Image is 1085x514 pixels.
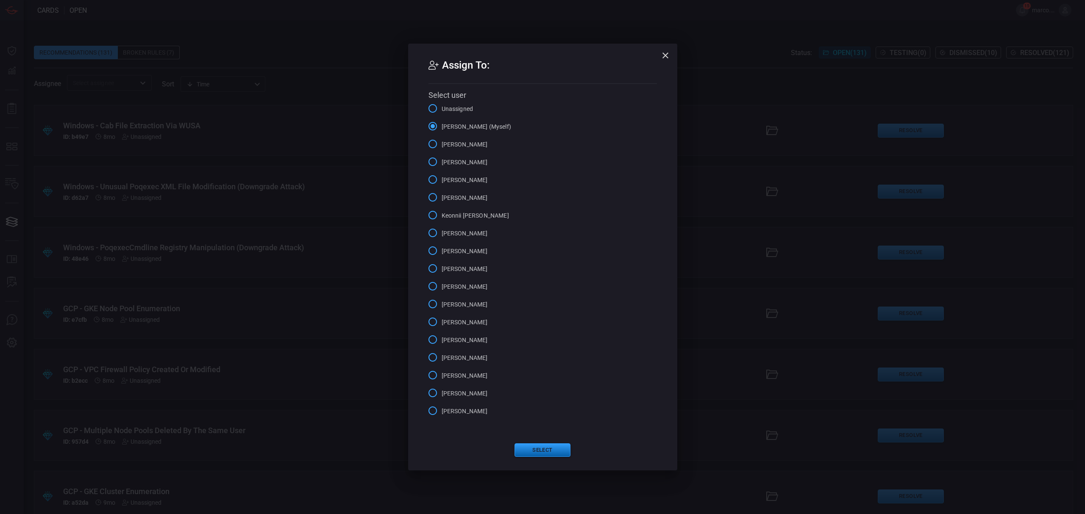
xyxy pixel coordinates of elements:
[442,407,488,416] span: [PERSON_NAME]
[442,140,488,149] span: [PERSON_NAME]
[442,318,488,327] span: [PERSON_NAME]
[442,371,488,380] span: [PERSON_NAME]
[515,443,570,457] button: Select
[442,193,488,202] span: [PERSON_NAME]
[428,57,657,84] h2: Assign To:
[442,389,488,398] span: [PERSON_NAME]
[442,282,488,291] span: [PERSON_NAME]
[442,158,488,167] span: [PERSON_NAME]
[442,247,488,256] span: [PERSON_NAME]
[442,122,511,131] span: [PERSON_NAME] (Myself)
[428,91,466,99] span: Select user
[442,229,488,238] span: [PERSON_NAME]
[442,176,488,185] span: [PERSON_NAME]
[442,211,509,220] span: Keonnii [PERSON_NAME]
[442,336,488,345] span: [PERSON_NAME]
[442,300,488,309] span: [PERSON_NAME]
[442,265,488,274] span: [PERSON_NAME]
[442,354,488,362] span: [PERSON_NAME]
[442,105,473,113] span: Unassigned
